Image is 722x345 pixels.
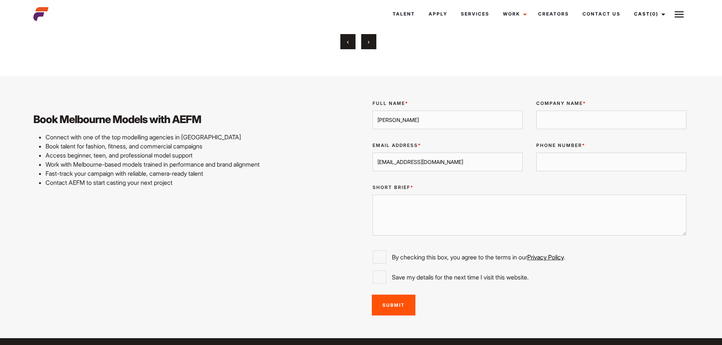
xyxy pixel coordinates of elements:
[373,250,686,264] label: By checking this box, you agree to the terms in our .
[373,270,686,284] label: Save my details for the next time I visit this website.
[627,4,670,24] a: Cast(0)
[454,4,496,24] a: Services
[675,10,684,19] img: Burger icon
[45,169,356,178] li: Fast-track your campaign with reliable, camera-ready talent
[33,6,49,22] img: cropped-aefm-brand-fav-22-square.png
[536,142,686,149] label: Phone Number
[33,112,356,126] h3: Book Melbourne Models with AEFM
[45,142,356,151] li: Book talent for fashion, fitness, and commercial campaigns
[373,184,686,191] label: Short Brief
[373,100,523,107] label: Full Name
[496,4,531,24] a: Work
[45,133,356,142] li: Connect with one of the top modelling agencies in [GEOGRAPHIC_DATA]
[373,250,386,264] input: By checking this box, you agree to the terms in ourPrivacy Policy.
[373,270,386,284] input: Save my details for the next time I visit this website.
[373,142,523,149] label: Email Address
[650,11,658,17] span: (0)
[531,4,576,24] a: Creators
[372,295,415,315] input: Submit
[368,38,370,45] span: Next
[386,4,422,24] a: Talent
[527,253,564,261] a: Privacy Policy
[45,178,356,187] li: Contact AEFM to start casting your next project
[347,38,349,45] span: Previous
[422,4,454,24] a: Apply
[536,100,686,107] label: Company Name
[45,160,356,169] li: Work with Melbourne-based models trained in performance and brand alignment
[576,4,627,24] a: Contact Us
[45,151,356,160] li: Access beginner, teen, and professional model support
